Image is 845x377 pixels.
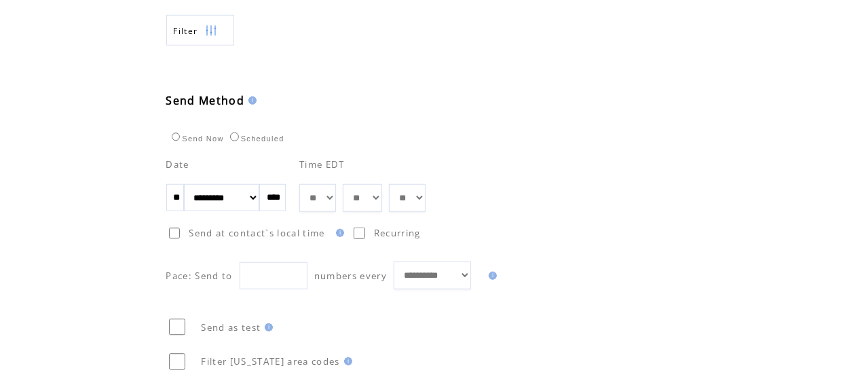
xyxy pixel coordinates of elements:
a: Filter [166,15,234,46]
img: filters.png [205,16,217,46]
img: help.gif [261,323,273,331]
span: Show filters [174,25,198,37]
img: help.gif [332,229,344,237]
input: Scheduled [230,132,239,141]
span: Recurring [374,227,421,239]
span: Time EDT [299,158,345,170]
img: help.gif [244,96,257,105]
label: Send Now [168,134,224,143]
span: Pace: Send to [166,270,233,282]
span: Send Method [166,93,245,108]
span: Filter [US_STATE] area codes [201,355,339,367]
img: help.gif [485,272,497,280]
span: Send at contact`s local time [189,227,324,239]
span: numbers every [314,270,387,282]
input: Send Now [172,132,181,141]
img: help.gif [340,357,352,365]
span: Date [166,158,189,170]
label: Scheduled [227,134,284,143]
span: Send as test [201,321,261,334]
